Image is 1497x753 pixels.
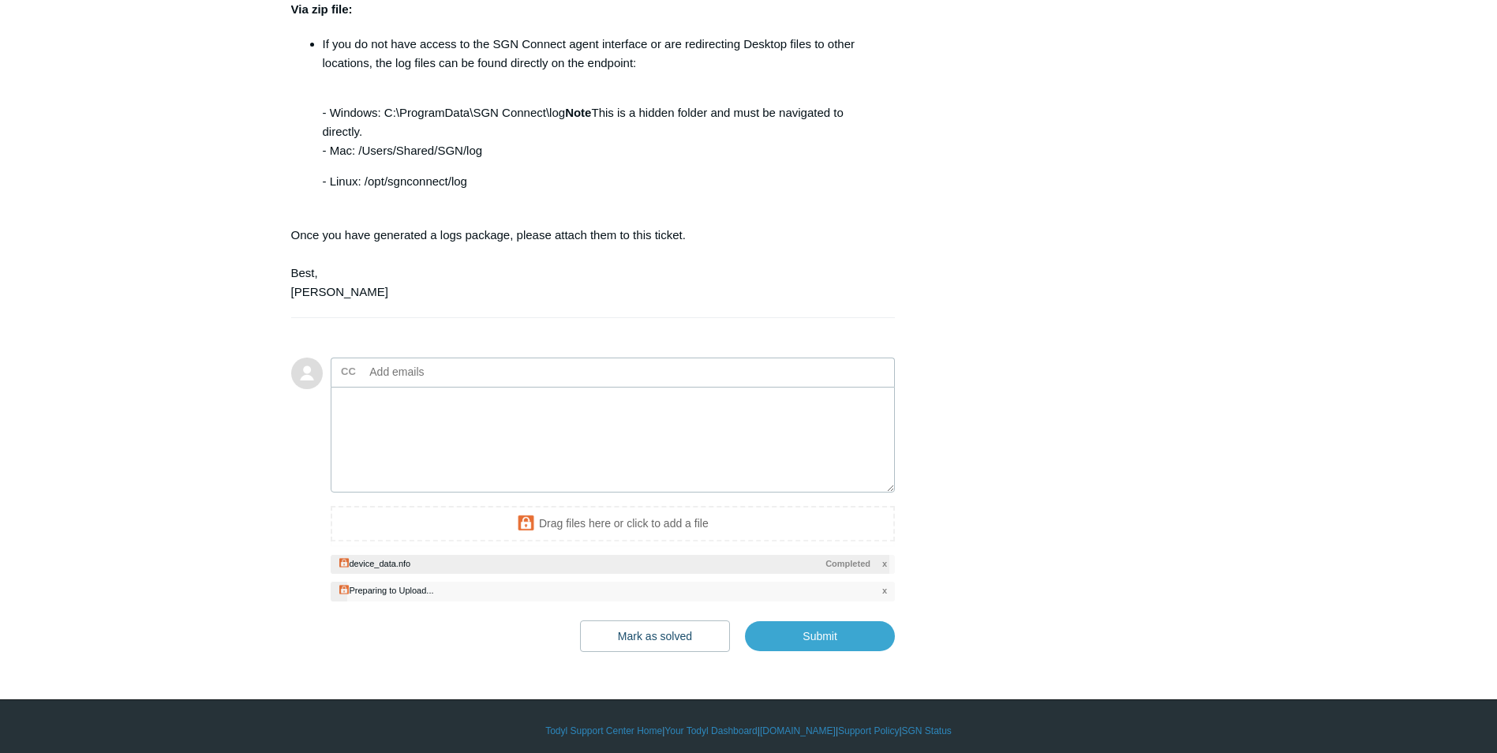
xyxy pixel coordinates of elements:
div: Preparing to Upload... [350,586,434,595]
div: | | | | [291,724,1207,738]
a: SGN Status [902,724,952,738]
a: Todyl Support Center Home [545,724,662,738]
strong: Note [565,106,591,119]
span: Completed [825,557,870,571]
button: Mark as solved [580,620,730,652]
p: - Linux: /opt/sgnconnect/log [323,172,880,191]
a: Your Todyl Dashboard [664,724,757,738]
span: x [882,557,887,571]
p: If you do not have access to the SGN Connect agent interface or are redirecting Desktop files to ... [323,35,880,73]
textarea: Add your reply [331,387,896,493]
a: [DOMAIN_NAME] [760,724,836,738]
strong: Via zip file: [291,2,353,16]
label: CC [341,360,356,384]
span: x [882,584,887,598]
input: Submit [745,621,895,651]
a: Support Policy [838,724,899,738]
input: Add emails [364,360,533,384]
p: - Windows: C:\ProgramData\SGN Connect\log This is a hidden folder and must be navigated to direct... [323,84,880,160]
